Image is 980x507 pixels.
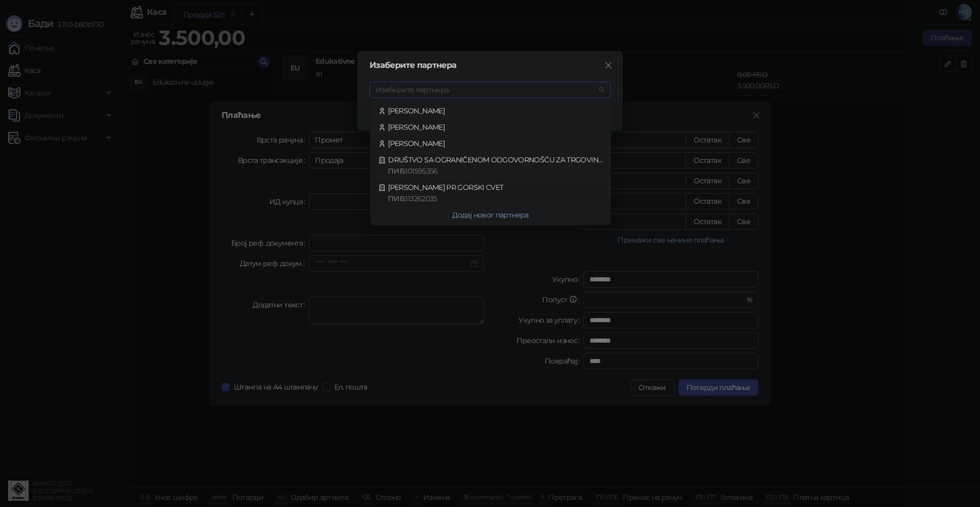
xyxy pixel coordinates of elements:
[378,105,603,116] div: [PERSON_NAME]
[600,57,617,74] button: Close
[405,194,437,203] span: 113262035
[378,138,603,149] div: [PERSON_NAME]
[378,122,603,133] div: [PERSON_NAME]
[388,194,405,203] span: ПИБ :
[370,61,610,69] div: Изаберите партнера
[604,61,612,69] span: close
[372,207,609,223] button: Додај новог партнера
[600,61,617,69] span: Close
[405,166,437,176] span: 101595356
[378,182,603,204] div: [PERSON_NAME] PR GORSKI CVET
[388,166,405,176] span: ПИБ :
[378,154,603,177] div: DRUŠTVO SA OGRANIČENOM ODGOVORNOŠĆU ZA TRGOVINU I USLUGE [PERSON_NAME]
